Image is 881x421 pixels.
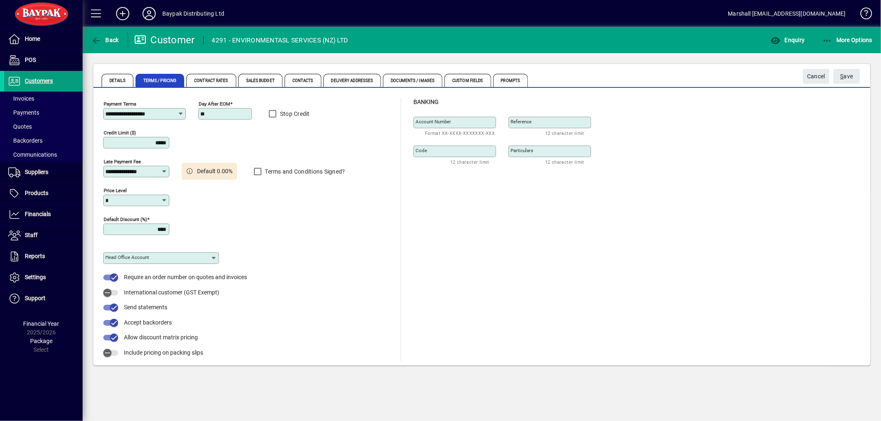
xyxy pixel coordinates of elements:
span: Payments [8,109,39,116]
span: International customer (GST Exempt) [124,289,219,296]
span: Products [25,190,48,196]
span: Financial Year [24,320,59,327]
mat-label: Price Level [104,188,127,193]
span: Banking [413,99,439,105]
span: Contract Rates [186,74,236,87]
mat-label: Payment Terms [104,101,136,107]
span: Delivery Addresses [323,74,381,87]
mat-label: Account number [416,119,451,125]
div: 4291 - ENVIRONMENTASL SERVICES (NZ) LTD [212,34,348,47]
a: Reports [4,246,83,267]
span: Invoices [8,95,34,102]
span: Prompts [493,74,528,87]
span: Home [25,35,40,42]
span: Settings [25,274,46,280]
label: Stop Credit [278,110,310,118]
div: Customer [134,33,195,47]
span: Contacts [285,74,321,87]
span: Allow discount matrix pricing [124,334,198,341]
div: Baypak Distributing Ltd [162,7,224,20]
span: Package [30,338,52,344]
span: Sales Budget [238,74,283,87]
button: Add [109,6,136,21]
a: Backorders [4,134,83,148]
span: Back [91,37,119,43]
span: Quotes [8,123,32,130]
a: Suppliers [4,162,83,183]
a: Home [4,29,83,49]
span: Custom Fields [444,74,491,87]
span: Send statements [124,304,167,310]
span: S [841,73,844,80]
span: Terms / Pricing [135,74,185,87]
a: POS [4,50,83,71]
mat-label: Credit Limit ($) [104,130,136,136]
span: Reports [25,253,45,259]
mat-label: Day after EOM [199,101,230,107]
label: Terms and Conditions Signed? [264,167,345,176]
span: ave [841,70,853,83]
mat-label: Late Payment Fee [104,159,141,165]
a: Quotes [4,120,83,134]
mat-label: Default Discount (%) [104,216,147,222]
mat-label: Head Office Account [105,254,149,260]
span: Accept backorders [124,319,172,326]
button: Enquiry [768,33,807,47]
span: Financials [25,211,51,217]
a: Staff [4,225,83,246]
a: Knowledge Base [854,2,871,28]
span: Suppliers [25,169,48,175]
mat-hint: 12 character limit [450,157,489,167]
mat-hint: 12 character limit [545,157,584,167]
span: Communications [8,151,57,158]
span: Backorders [8,137,43,144]
button: Profile [136,6,162,21]
mat-label: Code [416,148,427,153]
mat-label: Reference [511,119,532,125]
mat-hint: Format XX-XXXX-XXXXXXX-XXX [425,128,495,138]
a: Settings [4,267,83,288]
span: Documents / Images [383,74,442,87]
span: Support [25,295,45,301]
mat-hint: 12 character limit [545,128,584,138]
a: Products [4,183,83,204]
span: Staff [25,232,38,238]
span: Details [102,74,133,87]
span: Enquiry [770,37,805,43]
a: Communications [4,148,83,162]
span: Require an order number on quotes and invoices [124,274,247,280]
a: Financials [4,204,83,225]
span: Customers [25,78,53,84]
button: Cancel [803,69,829,84]
span: Default 0.00% [197,167,233,176]
button: More Options [820,33,875,47]
a: Support [4,288,83,309]
span: POS [25,56,36,63]
app-page-header-button: Back [83,33,128,47]
button: Save [834,69,860,84]
span: Cancel [807,70,825,83]
mat-label: Particulars [511,148,533,153]
a: Payments [4,106,83,120]
button: Back [89,33,121,47]
div: Marshall [EMAIL_ADDRESS][DOMAIN_NAME] [728,7,846,20]
a: Invoices [4,92,83,106]
span: More Options [822,37,873,43]
span: Include pricing on packing slips [124,349,203,356]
